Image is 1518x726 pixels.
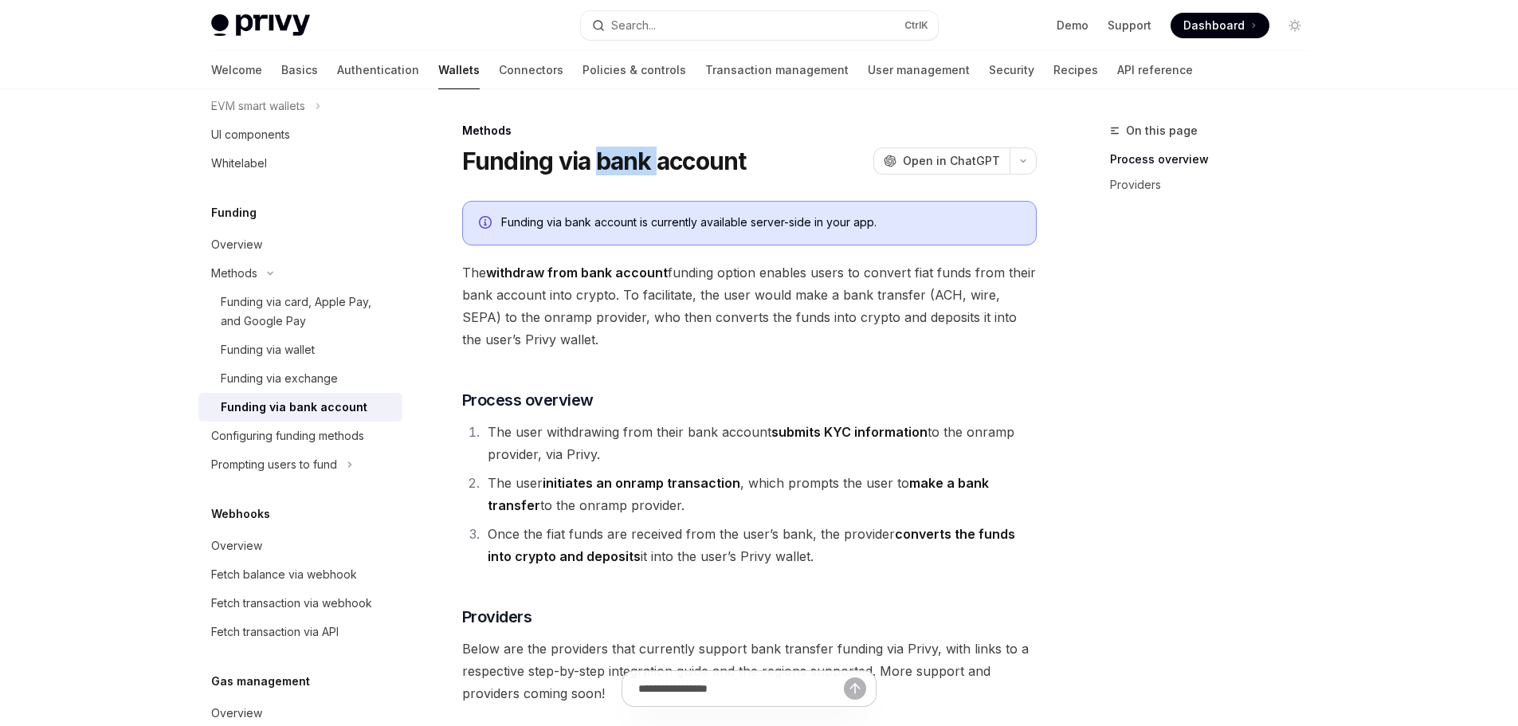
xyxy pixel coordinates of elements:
[1108,18,1151,33] a: Support
[868,51,970,89] a: User management
[211,672,310,691] h5: Gas management
[582,51,686,89] a: Policies & controls
[462,261,1037,351] span: The funding option enables users to convert fiat funds from their bank account into crypto. To fa...
[462,606,532,628] span: Providers
[198,532,402,560] a: Overview
[211,455,337,474] div: Prompting users to fund
[221,369,338,388] div: Funding via exchange
[462,389,594,411] span: Process overview
[198,393,402,422] a: Funding via bank account
[904,19,928,32] span: Ctrl K
[483,523,1037,567] li: Once the fiat funds are received from the user’s bank, the provider it into the user’s Privy wallet.
[462,638,1037,704] span: Below are the providers that currently support bank transfer funding via Privy, with links to a r...
[989,51,1034,89] a: Security
[1110,172,1320,198] a: Providers
[438,51,480,89] a: Wallets
[211,125,290,144] div: UI components
[705,51,849,89] a: Transaction management
[543,475,740,491] strong: initiates an onramp transaction
[844,677,866,700] button: Send message
[211,203,257,222] h5: Funding
[198,589,402,618] a: Fetch transaction via webhook
[198,230,402,259] a: Overview
[211,235,262,254] div: Overview
[1171,13,1269,38] a: Dashboard
[211,536,262,555] div: Overview
[211,594,372,613] div: Fetch transaction via webhook
[211,51,262,89] a: Welcome
[483,421,1037,465] li: The user withdrawing from their bank account to the onramp provider, via Privy.
[221,340,315,359] div: Funding via wallet
[198,288,402,336] a: Funding via card, Apple Pay, and Google Pay
[462,147,747,175] h1: Funding via bank account
[1117,51,1193,89] a: API reference
[1110,147,1320,172] a: Process overview
[198,618,402,646] a: Fetch transaction via API
[1183,18,1245,33] span: Dashboard
[1057,18,1088,33] a: Demo
[211,14,310,37] img: light logo
[638,671,844,706] input: Ask a question...
[198,259,402,288] button: Methods
[611,16,656,35] div: Search...
[499,51,563,89] a: Connectors
[198,364,402,393] a: Funding via exchange
[198,336,402,364] a: Funding via wallet
[198,149,402,178] a: Whitelabel
[581,11,938,40] button: Search...CtrlK
[479,216,495,232] svg: Info
[198,422,402,450] a: Configuring funding methods
[771,424,928,440] strong: submits KYC information
[281,51,318,89] a: Basics
[337,51,419,89] a: Authentication
[211,565,357,584] div: Fetch balance via webhook
[211,704,262,723] div: Overview
[1053,51,1098,89] a: Recipes
[486,265,668,281] strong: withdraw from bank account
[211,264,257,283] div: Methods
[903,153,1000,169] span: Open in ChatGPT
[873,147,1010,175] button: Open in ChatGPT
[1126,121,1198,140] span: On this page
[221,398,367,417] div: Funding via bank account
[1282,13,1308,38] button: Toggle dark mode
[198,450,402,479] button: Prompting users to fund
[221,292,393,331] div: Funding via card, Apple Pay, and Google Pay
[501,214,1020,232] div: Funding via bank account is currently available server-side in your app.
[211,504,270,524] h5: Webhooks
[211,622,339,642] div: Fetch transaction via API
[211,154,267,173] div: Whitelabel
[198,560,402,589] a: Fetch balance via webhook
[198,120,402,149] a: UI components
[211,426,364,445] div: Configuring funding methods
[462,123,1037,139] div: Methods
[483,472,1037,516] li: The user , which prompts the user to to the onramp provider.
